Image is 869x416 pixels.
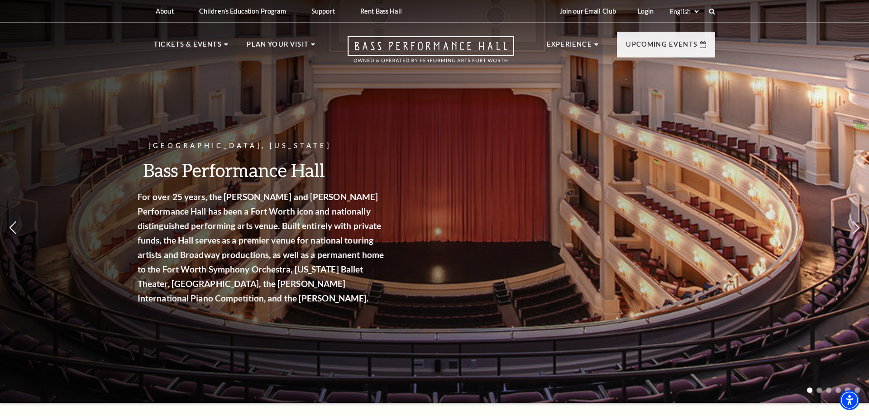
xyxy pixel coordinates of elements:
[547,39,592,55] p: Experience
[156,7,174,15] p: About
[311,7,335,15] p: Support
[150,158,399,182] h3: Bass Performance Hall
[150,140,399,152] p: [GEOGRAPHIC_DATA], [US_STATE]
[840,390,859,410] div: Accessibility Menu
[360,7,402,15] p: Rent Bass Hall
[154,39,222,55] p: Tickets & Events
[247,39,309,55] p: Plan Your Visit
[626,39,697,55] p: Upcoming Events
[150,191,396,303] strong: For over 25 years, the [PERSON_NAME] and [PERSON_NAME] Performance Hall has been a Fort Worth ico...
[199,7,286,15] p: Children's Education Program
[668,7,700,16] select: Select:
